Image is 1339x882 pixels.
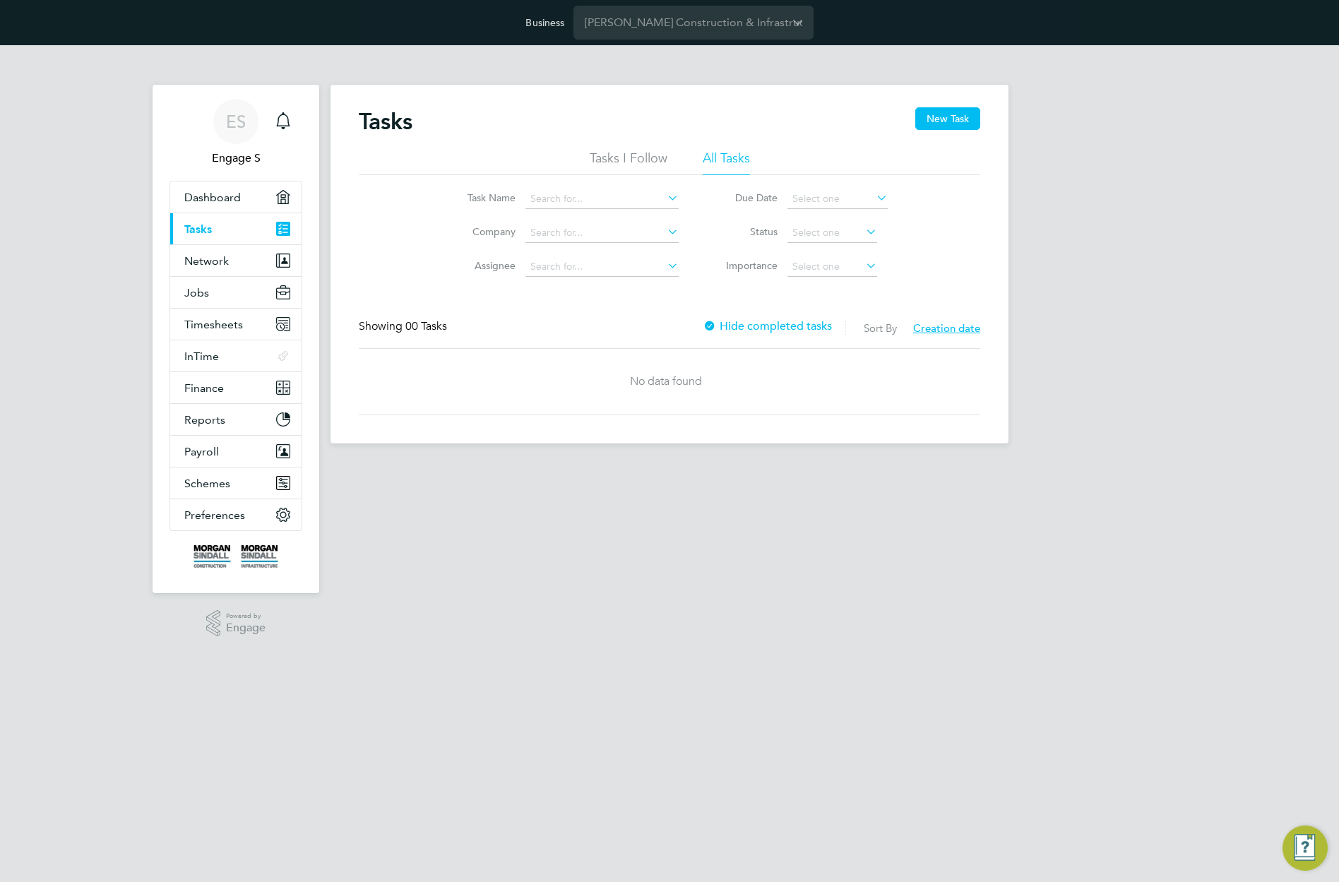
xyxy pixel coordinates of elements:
a: Go to home page [169,545,302,568]
span: Schemes [184,477,230,490]
input: Search for... [525,257,679,277]
a: Powered byEngage [206,610,266,637]
label: Importance [714,259,778,272]
span: 00 Tasks [405,319,447,333]
button: Jobs [170,277,302,308]
span: Payroll [184,445,219,458]
input: Select one [787,189,888,209]
img: morgansindall-logo-retina.png [194,545,278,568]
span: ES [226,112,246,131]
label: Hide completed tasks [703,319,832,333]
button: New Task [915,107,980,130]
button: Network [170,245,302,276]
button: Preferences [170,499,302,530]
span: InTime [184,350,219,363]
div: Showing [359,319,450,334]
button: Reports [170,404,302,435]
button: InTime [170,340,302,371]
h2: Tasks [359,107,412,136]
li: Tasks I Follow [590,150,667,175]
input: Search for... [525,189,679,209]
span: Engage [226,622,266,634]
label: Assignee [452,259,516,272]
span: Powered by [226,610,266,622]
label: Company [452,225,516,238]
li: All Tasks [703,150,750,175]
a: Tasks [170,213,302,244]
span: Finance [184,381,224,395]
span: Creation date [913,321,980,335]
input: Select one [787,257,877,277]
nav: Main navigation [153,85,319,593]
span: Tasks [184,222,212,236]
button: Schemes [170,467,302,499]
label: Due Date [714,191,778,204]
span: Engage S [169,150,302,167]
button: Payroll [170,436,302,467]
label: Status [714,225,778,238]
span: Jobs [184,286,209,299]
span: Timesheets [184,318,243,331]
input: Search for... [525,223,679,243]
a: ESEngage S [169,99,302,167]
span: Network [184,254,229,268]
label: Sort By [864,321,897,335]
button: Timesheets [170,309,302,340]
button: Engage Resource Center [1283,826,1328,871]
label: Task Name [452,191,516,204]
span: Reports [184,413,225,427]
input: Select one [787,223,877,243]
label: Business [525,16,564,29]
span: Preferences [184,508,245,522]
div: No data found [359,374,973,389]
a: Dashboard [170,181,302,213]
button: Finance [170,372,302,403]
span: Dashboard [184,191,241,204]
